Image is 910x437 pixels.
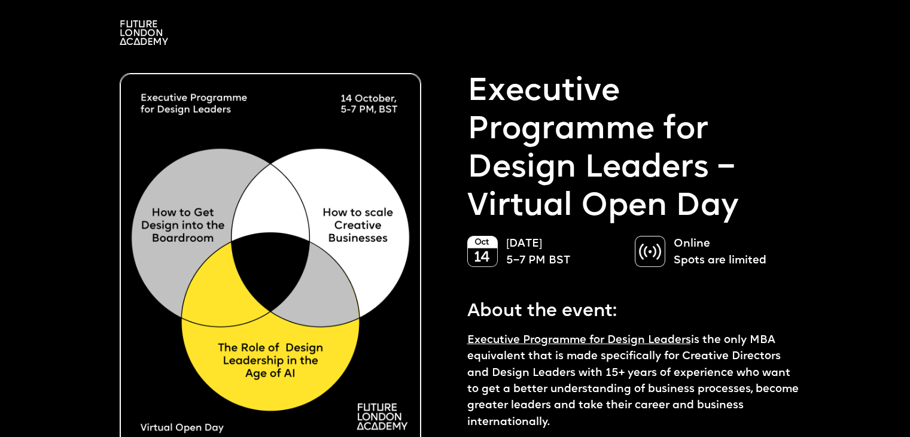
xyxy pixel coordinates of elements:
p: [DATE] 5–7 PM BST [506,236,623,269]
p: Online Spots are limited [674,236,790,269]
img: A logo saying in 3 lines: Future London Academy [120,20,168,45]
p: About the event: [467,292,803,326]
p: Executive Programme for Design Leaders – Virtual Open Day [467,73,803,226]
a: Executive Programme for Design Leaders [467,335,691,346]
